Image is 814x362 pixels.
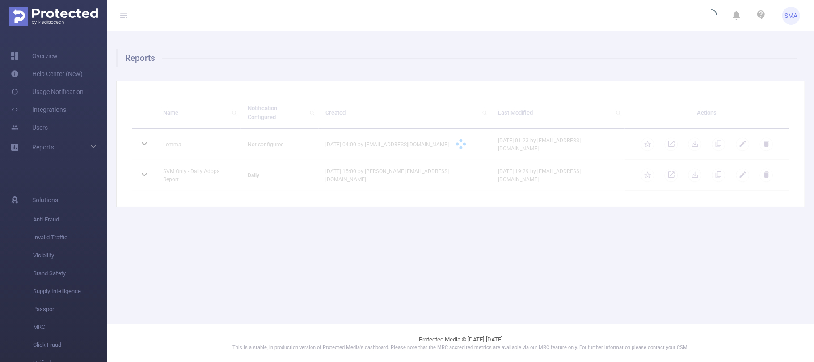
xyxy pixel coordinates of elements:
span: Reports [32,144,54,151]
a: Reports [32,138,54,156]
h1: Reports [116,49,797,67]
span: Solutions [32,191,58,209]
span: Invalid Traffic [33,229,107,247]
i: icon: loading [706,9,717,22]
a: Users [11,119,48,136]
a: Usage Notification [11,83,84,101]
a: Overview [11,47,58,65]
span: MRC [33,318,107,336]
p: This is a stable, in production version of Protected Media's dashboard. Please note that the MRC ... [130,344,792,352]
span: SMA [785,7,798,25]
footer: Protected Media © [DATE]-[DATE] [107,324,814,362]
a: Integrations [11,101,66,119]
span: Click Fraud [33,336,107,354]
img: Protected Media [9,7,98,26]
span: Anti-Fraud [33,211,107,229]
span: Passport [33,300,107,318]
span: Visibility [33,247,107,264]
span: Brand Safety [33,264,107,282]
span: Supply Intelligence [33,282,107,300]
a: Help Center (New) [11,65,83,83]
